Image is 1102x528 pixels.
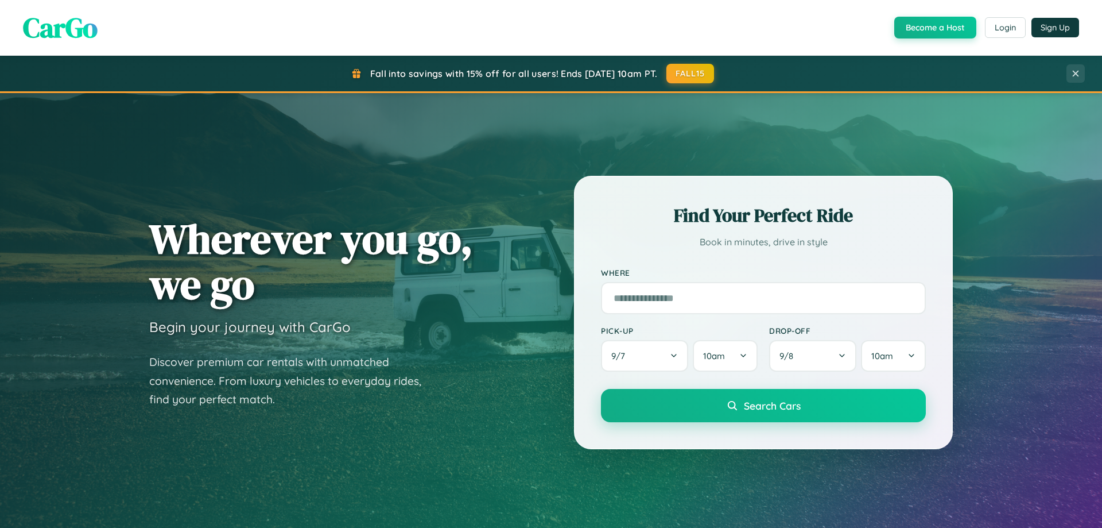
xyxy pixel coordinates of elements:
[985,17,1026,38] button: Login
[769,326,926,336] label: Drop-off
[769,340,856,372] button: 9/8
[601,268,926,278] label: Where
[601,326,758,336] label: Pick-up
[894,17,976,38] button: Become a Host
[149,353,436,409] p: Discover premium car rentals with unmatched convenience. From luxury vehicles to everyday rides, ...
[666,64,715,83] button: FALL15
[149,318,351,336] h3: Begin your journey with CarGo
[601,203,926,228] h2: Find Your Perfect Ride
[23,9,98,47] span: CarGo
[861,340,926,372] button: 10am
[611,350,631,361] span: 9 / 7
[601,340,688,372] button: 9/7
[1031,18,1079,37] button: Sign Up
[744,399,801,412] span: Search Cars
[871,350,893,361] span: 10am
[601,234,926,250] p: Book in minutes, drive in style
[601,389,926,422] button: Search Cars
[149,216,473,307] h1: Wherever you go, we go
[779,350,799,361] span: 9 / 8
[370,68,658,79] span: Fall into savings with 15% off for all users! Ends [DATE] 10am PT.
[693,340,758,372] button: 10am
[703,350,725,361] span: 10am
